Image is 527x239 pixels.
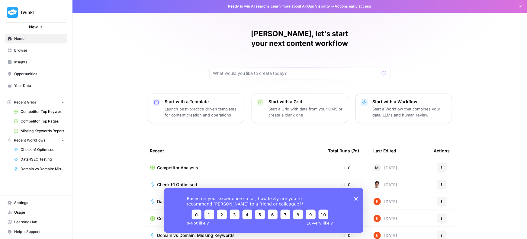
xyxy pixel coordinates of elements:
span: Data4SEO Testing [157,199,194,205]
button: Workspace: Twinkl [5,5,67,20]
span: Competitor Top Keywords (Data4SEO) [157,215,235,221]
span: Competitor Analysis [157,165,198,171]
div: 0 [328,165,364,171]
span: Recent Workflows [14,138,45,143]
span: Browse [14,48,65,53]
button: Start with a TemplateLaunch best-practice driven templates for content creation and operations [148,94,244,123]
div: [DATE] [374,164,397,171]
span: Learning Hub [14,219,65,225]
a: Learning Hub [5,217,67,227]
a: Competitor Top Keywords (Data4SEO) [150,215,319,221]
span: Insights [14,59,65,65]
p: Start with a Grid [269,99,343,105]
span: New [29,24,38,30]
div: 0 [328,232,364,238]
a: Usage [5,208,67,217]
span: Settings [14,200,65,206]
iframe: Survey from AirOps [164,188,363,233]
p: Start a Workflow that combines your data, LLMs and human review [373,106,447,118]
a: Insights [5,57,67,67]
a: Data4SEO Testing [150,199,319,205]
a: Check h1 Optimised [150,182,319,188]
span: M [375,165,379,171]
a: Missing Keywords Report [11,126,67,136]
img: 8y9pl6iujm21he1dbx14kgzmrglr [374,232,381,239]
div: [DATE] [374,198,397,205]
h1: [PERSON_NAME], let's start your next content workflow [209,29,390,48]
span: Missing Keywords Report [21,128,65,134]
div: 0 [328,182,364,188]
div: [DATE] [374,181,397,188]
a: Learn more [271,4,291,8]
span: Check h1 Optimised [21,147,65,152]
a: Competitor Analysis [150,165,319,171]
span: Your Data [14,83,65,88]
a: Your Data [5,81,67,91]
input: What would you like to create today? [213,70,379,76]
p: Launch best-practice driven templates for content creation and operations [165,106,239,118]
button: Recent Grids [5,98,67,107]
img: 5fjcwz9j96yb8k4p8fxbxtl1nran [374,181,381,188]
img: 8y9pl6iujm21he1dbx14kgzmrglr [374,198,381,205]
p: Start with a Workflow [373,99,447,105]
div: Last Edited [374,142,397,159]
span: Ready to win AI search? about AirOps Visibility [228,4,330,9]
span: Competitor Top Keywords (Data4SEO) [21,109,65,114]
span: Opportunities [14,71,65,77]
img: 8y9pl6iujm21he1dbx14kgzmrglr [374,215,381,222]
span: Competitor Top Pages [21,119,65,124]
span: Usage [14,210,65,215]
div: Recent [150,142,319,159]
div: [DATE] [374,232,397,239]
a: Competitor Top Pages [11,116,67,126]
div: Actions [434,142,450,159]
a: Domain vs Domain: Missing Keywords [150,232,319,238]
button: Start with a WorkflowStart a Workflow that combines your data, LLMs and human review [355,94,452,123]
span: Domain vs Domain: Missing Keywords [21,166,65,172]
div: Total Runs (7d) [328,142,359,159]
span: Home [14,36,65,41]
span: Actions early access [335,4,371,9]
span: Domain vs Domain: Missing Keywords [157,232,235,238]
img: Twinkl Logo [7,7,18,18]
span: Data4SEO Testing [21,157,65,162]
button: New [5,22,67,31]
div: [DATE] [374,215,397,222]
span: Twinkl [20,9,57,15]
a: Settings [5,198,67,208]
a: Domain vs Domain: Missing Keywords [11,164,67,174]
a: Data4SEO Testing [11,155,67,164]
span: Check h1 Optimised [157,182,198,188]
button: Start with a GridStart a Grid with data from your CMS or create a blank one [252,94,348,123]
a: Opportunities [5,69,67,79]
p: Start with a Template [165,99,239,105]
span: Recent Grids [14,100,36,105]
a: Competitor Top Keywords (Data4SEO) [11,107,67,116]
a: Home [5,34,67,43]
button: Recent Workflows [5,136,67,145]
span: Help + Support [14,229,65,234]
a: Check h1 Optimised [11,145,67,155]
button: Help + Support [5,227,67,237]
a: Browse [5,46,67,55]
p: Start a Grid with data from your CMS or create a blank one [269,106,343,118]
